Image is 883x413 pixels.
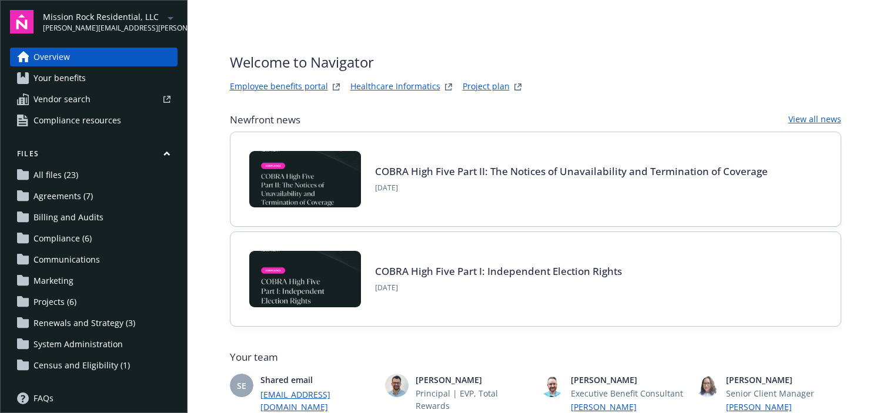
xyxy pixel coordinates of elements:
[34,187,93,206] span: Agreements (7)
[511,80,525,94] a: projectPlanWebsite
[10,166,178,184] a: All files (23)
[260,374,376,386] span: Shared email
[34,271,73,290] span: Marketing
[10,314,178,333] a: Renewals and Strategy (3)
[230,52,525,73] span: Welcome to Navigator
[34,335,123,354] span: System Administration
[230,80,328,94] a: Employee benefits portal
[375,283,622,293] span: [DATE]
[34,389,53,408] span: FAQs
[375,183,768,193] span: [DATE]
[375,264,622,278] a: COBRA High Five Part I: Independent Election Rights
[163,11,178,25] a: arrowDropDown
[10,389,178,408] a: FAQs
[329,80,343,94] a: striveWebsite
[726,374,841,386] span: [PERSON_NAME]
[10,48,178,66] a: Overview
[385,374,409,397] img: photo
[34,166,78,184] span: All files (23)
[540,374,564,397] img: photo
[350,80,440,94] a: Healthcare Informatics
[34,229,92,248] span: Compliance (6)
[34,250,100,269] span: Communications
[34,48,70,66] span: Overview
[10,90,178,109] a: Vendor search
[571,387,686,399] span: Executive Benefit Consultant
[10,293,178,311] a: Projects (6)
[571,374,686,386] span: [PERSON_NAME]
[260,388,376,413] a: [EMAIL_ADDRESS][DOMAIN_NAME]
[695,374,719,397] img: photo
[10,69,178,88] a: Your benefits
[416,387,531,412] span: Principal | EVP, Total Rewards
[10,356,178,375] a: Census and Eligibility (1)
[230,350,841,364] span: Your team
[441,80,456,94] a: springbukWebsite
[34,356,130,375] span: Census and Eligibility (1)
[10,271,178,290] a: Marketing
[463,80,510,94] a: Project plan
[34,90,91,109] span: Vendor search
[416,374,531,386] span: [PERSON_NAME]
[34,69,86,88] span: Your benefits
[788,113,841,127] a: View all news
[375,164,768,178] a: COBRA High Five Part II: The Notices of Unavailability and Termination of Coverage
[10,111,178,130] a: Compliance resources
[10,229,178,248] a: Compliance (6)
[10,10,34,33] img: navigator-logo.svg
[237,380,246,392] span: SE
[34,293,76,311] span: Projects (6)
[10,250,178,269] a: Communications
[43,10,178,33] button: Mission Rock Residential, LLC[PERSON_NAME][EMAIL_ADDRESS][PERSON_NAME][DOMAIN_NAME]arrowDropDown
[43,11,163,23] span: Mission Rock Residential, LLC
[34,208,103,227] span: Billing and Audits
[10,149,178,163] button: Files
[10,208,178,227] a: Billing and Audits
[34,111,121,130] span: Compliance resources
[230,113,300,127] span: Newfront news
[249,151,361,207] img: BLOG-Card Image - Compliance - COBRA High Five Pt 2 - 08-21-25.jpg
[10,335,178,354] a: System Administration
[726,387,841,399] span: Senior Client Manager
[249,251,361,307] img: BLOG-Card Image - Compliance - COBRA High Five Pt 1 07-18-25.jpg
[10,187,178,206] a: Agreements (7)
[34,314,135,333] span: Renewals and Strategy (3)
[43,23,163,33] span: [PERSON_NAME][EMAIL_ADDRESS][PERSON_NAME][DOMAIN_NAME]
